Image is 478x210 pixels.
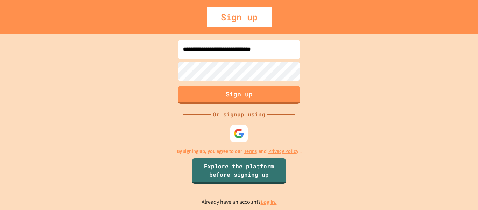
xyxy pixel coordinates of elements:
[202,198,277,206] p: Already have an account?
[268,148,298,155] a: Privacy Policy
[207,7,272,27] div: Sign up
[234,128,244,139] img: google-icon.svg
[261,198,277,206] a: Log in.
[178,86,300,104] button: Sign up
[177,148,302,155] p: By signing up, you agree to our and .
[211,110,267,118] div: Or signup using
[244,148,257,155] a: Terms
[192,158,286,184] a: Explore the platform before signing up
